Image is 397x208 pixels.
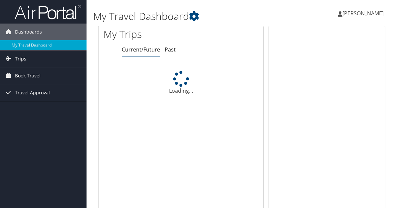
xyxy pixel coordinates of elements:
[15,24,42,40] span: Dashboards
[165,46,176,53] a: Past
[15,67,41,84] span: Book Travel
[15,84,50,101] span: Travel Approval
[99,71,263,95] div: Loading...
[15,4,81,20] img: airportal-logo.png
[342,10,384,17] span: [PERSON_NAME]
[93,9,291,23] h1: My Travel Dashboard
[103,27,190,41] h1: My Trips
[15,51,26,67] span: Trips
[122,46,160,53] a: Current/Future
[338,3,390,23] a: [PERSON_NAME]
